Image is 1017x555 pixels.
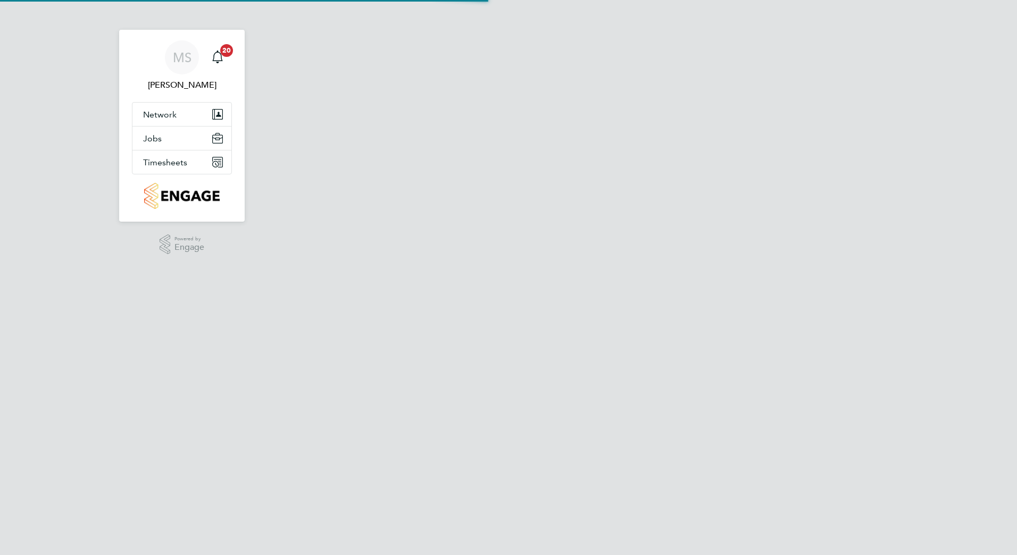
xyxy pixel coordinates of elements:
span: Engage [174,243,204,252]
span: Matty Smith [132,79,232,91]
span: Jobs [143,133,162,144]
img: countryside-properties-logo-retina.png [144,183,219,209]
button: Jobs [132,127,231,150]
button: Timesheets [132,150,231,174]
span: Timesheets [143,157,187,167]
a: MS[PERSON_NAME] [132,40,232,91]
nav: Main navigation [119,30,245,222]
a: Go to home page [132,183,232,209]
span: MS [173,51,191,64]
a: 20 [207,40,228,74]
span: 20 [220,44,233,57]
button: Network [132,103,231,126]
a: Powered byEngage [160,234,205,255]
span: Network [143,110,177,120]
span: Powered by [174,234,204,243]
